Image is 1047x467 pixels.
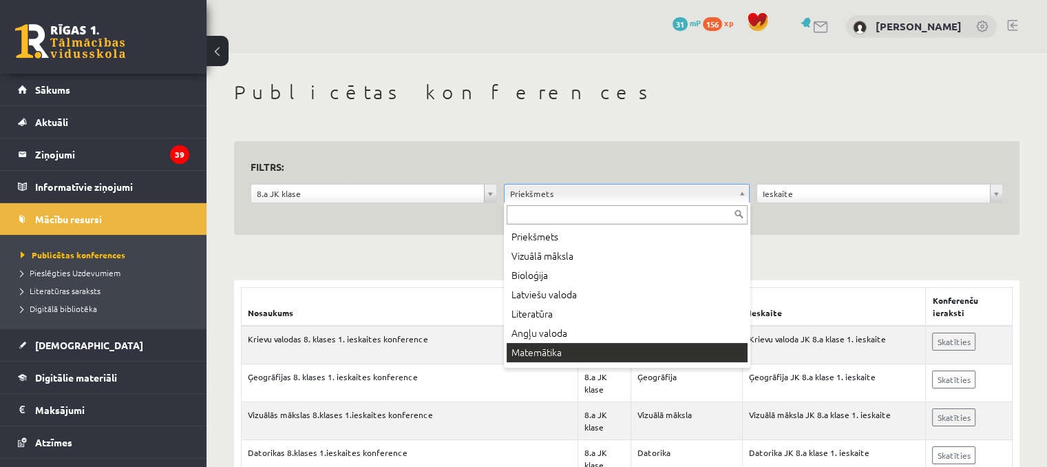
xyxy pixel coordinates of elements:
[507,343,748,362] div: Matemātika
[507,324,748,343] div: Angļu valoda
[507,285,748,304] div: Latviešu valoda
[507,266,748,285] div: Bioloģija
[507,362,748,382] div: Latvijas un pasaules vēsture
[507,227,748,247] div: Priekšmets
[507,247,748,266] div: Vizuālā māksla
[507,304,748,324] div: Literatūra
